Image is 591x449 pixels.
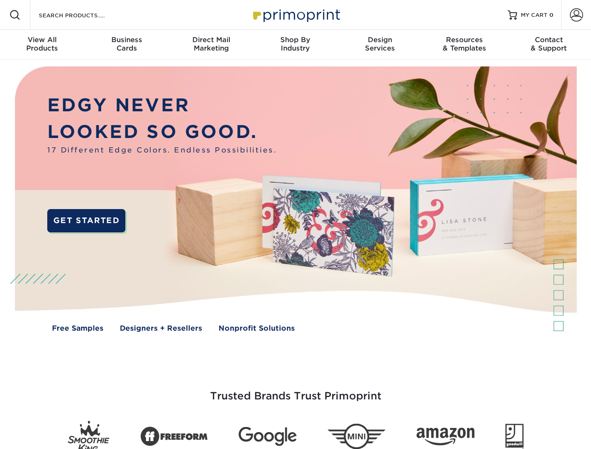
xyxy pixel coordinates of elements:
p: LOOKED SO GOOD. [47,119,277,145]
span: Shop By [253,36,337,44]
p: EDGY NEVER [47,92,277,119]
img: Google [239,427,297,446]
img: Amazon [416,428,474,446]
a: BusinessCards [84,30,168,60]
div: & Templates [422,36,506,52]
span: Direct Mail [169,36,253,44]
img: Goodwill [505,424,524,449]
a: Designers + Resellers [120,323,202,334]
a: Shop ByIndustry [253,30,337,60]
img: Primoprint [249,5,343,25]
span: Contact [507,36,591,44]
span: 17 Different Edge Colors. Endless Possibilities. [47,145,277,156]
div: Marketing [169,36,253,52]
span: MY CART [521,11,547,19]
a: Resources& Templates [422,30,506,60]
a: Nonprofit Solutions [219,323,295,334]
a: GET STARTED [47,209,125,232]
div: Cards [84,36,168,52]
h3: Trusted Brands Trust Primoprint [22,368,569,413]
div: Services [338,36,422,52]
a: Free Samples [52,323,103,334]
span: Business [84,36,168,44]
a: Direct MailMarketing [169,30,253,60]
span: Design [338,36,422,44]
span: 0 [549,12,554,18]
a: Contact& Support [507,30,591,60]
a: DesignServices [338,30,422,60]
input: SEARCH PRODUCTS..... [38,9,129,21]
span: Resources [422,36,506,44]
div: & Support [507,36,591,52]
div: Industry [253,36,337,52]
